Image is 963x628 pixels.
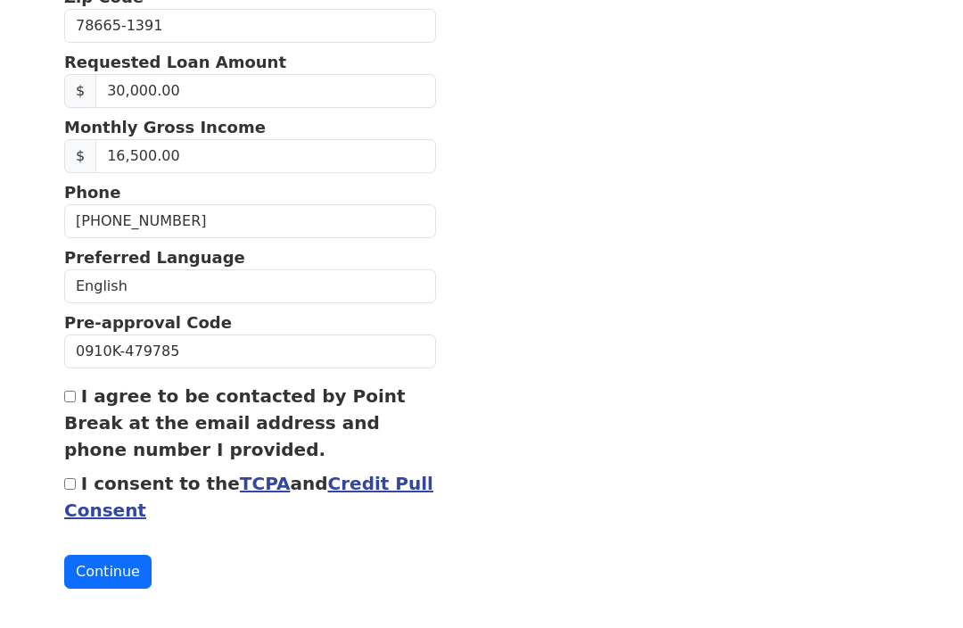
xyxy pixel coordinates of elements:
input: Requested Loan Amount [95,75,436,109]
input: Pre-approval Code [64,335,436,369]
strong: Preferred Language [64,249,245,268]
strong: Requested Loan Amount [64,54,286,72]
label: I agree to be contacted by Point Break at the email address and phone number I provided. [64,386,406,461]
input: (___) ___-____ [64,205,436,239]
input: Monthly Gross Income [95,140,436,174]
strong: Pre-approval Code [64,314,232,333]
span: $ [64,75,96,109]
label: I consent to the and [64,474,433,522]
button: Continue [64,556,152,590]
strong: Phone [64,184,120,202]
span: $ [64,140,96,174]
input: Zip Code [64,10,436,44]
p: Monthly Gross Income [64,116,436,140]
a: TCPA [240,474,291,495]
